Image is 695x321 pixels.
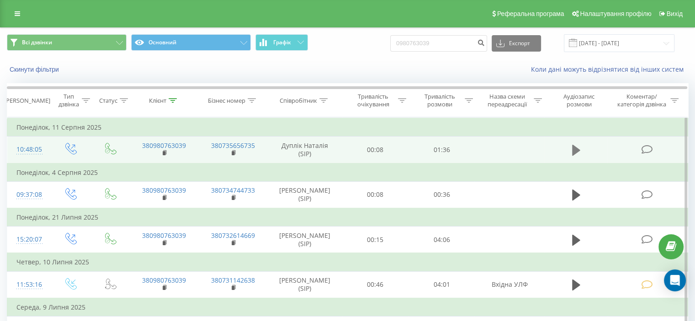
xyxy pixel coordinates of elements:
div: Тип дзвінка [58,93,79,108]
button: Графік [255,34,308,51]
td: 04:06 [409,226,475,253]
span: Всі дзвінки [22,39,52,46]
div: Аудіозапис розмови [552,93,606,108]
a: 380980763039 [142,276,186,284]
td: Понеділок, 4 Серпня 2025 [7,163,688,182]
input: Пошук за номером [390,35,487,52]
td: [PERSON_NAME] (SIP) [268,181,342,208]
td: Середа, 9 Липня 2025 [7,298,688,316]
div: Співробітник [280,97,317,105]
a: 380980763039 [142,231,186,240]
a: 380734744733 [211,186,255,195]
a: 380731142638 [211,276,255,284]
td: 01:36 [409,137,475,163]
div: Клієнт [149,97,166,105]
span: Реферальна програма [497,10,564,17]
div: Статус [99,97,117,105]
div: Бізнес номер [208,97,245,105]
td: Четвер, 10 Липня 2025 [7,253,688,271]
td: Вхідна УЛФ [475,271,544,298]
button: Основний [131,34,251,51]
a: 380980763039 [142,186,186,195]
div: Назва схеми переадресації [483,93,531,108]
button: Скинути фільтри [7,65,64,74]
div: 10:48:05 [16,141,41,158]
div: Тривалість розмови [417,93,462,108]
a: 380980763039 [142,141,186,150]
a: Коли дані можуть відрізнятися вiд інших систем [531,65,688,74]
div: Коментар/категорія дзвінка [615,93,668,108]
td: 00:36 [409,181,475,208]
td: [PERSON_NAME] (SIP) [268,226,342,253]
td: 04:01 [409,271,475,298]
span: Вихід [667,10,683,17]
div: 15:20:07 [16,231,41,248]
span: Налаштування профілю [580,10,651,17]
button: Експорт [492,35,541,52]
div: [PERSON_NAME] [4,97,50,105]
td: 00:46 [342,271,409,298]
a: 380735656735 [211,141,255,150]
td: 00:15 [342,226,409,253]
a: 380732614669 [211,231,255,240]
div: 11:53:16 [16,276,41,294]
div: Open Intercom Messenger [664,269,686,291]
td: [PERSON_NAME] (SIP) [268,271,342,298]
div: Тривалість очікування [350,93,396,108]
td: Понеділок, 21 Липня 2025 [7,208,688,226]
td: Дуплік Наталія (SIP) [268,137,342,163]
td: 00:08 [342,137,409,163]
div: 09:37:08 [16,186,41,204]
button: Всі дзвінки [7,34,127,51]
td: Понеділок, 11 Серпня 2025 [7,118,688,137]
span: Графік [273,39,291,46]
td: 00:08 [342,181,409,208]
